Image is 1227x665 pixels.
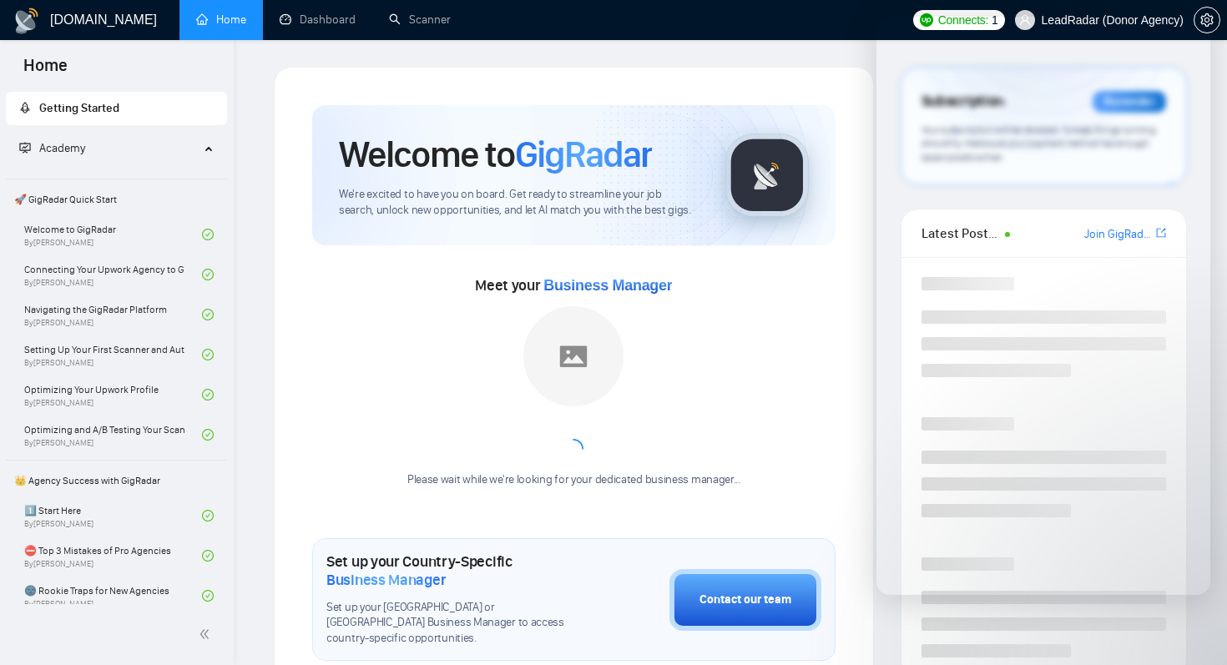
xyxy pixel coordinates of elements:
[24,577,202,614] a: 🌚 Rookie Traps for New AgenciesBy[PERSON_NAME]
[24,296,202,333] a: Navigating the GigRadar PlatformBy[PERSON_NAME]
[39,141,85,155] span: Academy
[202,510,214,521] span: check-circle
[992,11,998,29] span: 1
[24,497,202,534] a: 1️⃣ Start HereBy[PERSON_NAME]
[515,132,652,177] span: GigRadar
[24,537,202,574] a: ⛔ Top 3 Mistakes of Pro AgenciesBy[PERSON_NAME]
[523,306,624,406] img: placeholder.png
[202,389,214,401] span: check-circle
[199,626,215,642] span: double-left
[326,600,586,647] span: Set up your [GEOGRAPHIC_DATA] or [GEOGRAPHIC_DATA] Business Manager to access country-specific op...
[1019,14,1031,26] span: user
[339,187,699,219] span: We're excited to have you on board. Get ready to streamline your job search, unlock new opportuni...
[475,276,672,295] span: Meet your
[1170,608,1210,648] iframe: Intercom live chat
[543,277,672,294] span: Business Manager
[24,416,202,453] a: Optimizing and A/B Testing Your Scanner for Better ResultsBy[PERSON_NAME]
[397,472,750,488] div: Please wait while we're looking for your dedicated business manager...
[202,550,214,562] span: check-circle
[920,13,933,27] img: upwork-logo.png
[280,13,356,27] a: dashboardDashboard
[24,216,202,253] a: Welcome to GigRadarBy[PERSON_NAME]
[19,141,85,155] span: Academy
[1194,7,1220,33] button: setting
[202,269,214,280] span: check-circle
[560,436,587,463] span: loading
[24,336,202,373] a: Setting Up Your First Scanner and Auto-BidderBy[PERSON_NAME]
[202,349,214,360] span: check-circle
[202,429,214,441] span: check-circle
[389,13,451,27] a: searchScanner
[196,13,246,27] a: homeHome
[8,464,225,497] span: 👑 Agency Success with GigRadar
[725,134,809,217] img: gigradar-logo.png
[876,17,1210,595] iframe: Intercom live chat
[669,569,821,631] button: Contact our team
[326,571,446,589] span: Business Manager
[202,309,214,320] span: check-circle
[24,256,202,293] a: Connecting Your Upwork Agency to GigRadarBy[PERSON_NAME]
[699,591,791,609] div: Contact our team
[6,92,227,125] li: Getting Started
[1194,13,1220,27] a: setting
[339,132,652,177] h1: Welcome to
[24,376,202,413] a: Optimizing Your Upwork ProfileBy[PERSON_NAME]
[10,53,81,88] span: Home
[39,101,119,115] span: Getting Started
[19,142,31,154] span: fund-projection-screen
[13,8,40,34] img: logo
[8,183,225,216] span: 🚀 GigRadar Quick Start
[326,552,586,589] h1: Set up your Country-Specific
[1194,13,1219,27] span: setting
[938,11,988,29] span: Connects:
[202,590,214,602] span: check-circle
[19,102,31,113] span: rocket
[202,229,214,240] span: check-circle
